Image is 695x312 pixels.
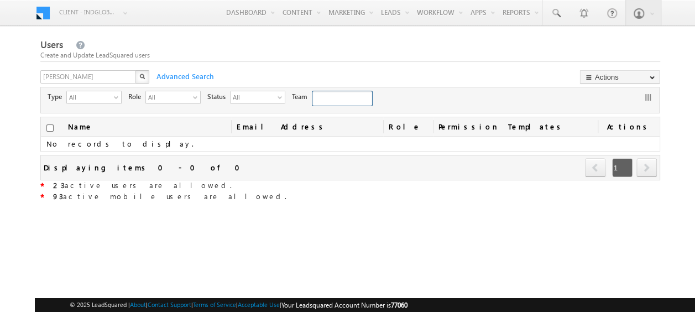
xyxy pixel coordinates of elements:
[53,180,65,190] strong: 23
[40,50,660,60] div: Create and Update LeadSquared users
[70,300,407,310] span: © 2025 LeadSquared | | | | |
[128,92,145,102] span: Role
[636,158,657,177] span: next
[62,117,98,136] a: Name
[41,137,660,152] td: No records to display.
[433,117,598,136] span: Permission Templates
[130,301,146,308] a: About
[231,91,276,102] span: All
[193,301,236,308] a: Terms of Service
[231,117,383,136] a: Email Address
[391,301,407,309] span: 77060
[580,70,660,84] button: Actions
[383,117,433,136] a: Role
[67,91,112,102] span: All
[281,301,407,309] span: Your Leadsquared Account Number is
[40,70,137,84] input: Search Users
[598,117,660,136] span: Actions
[48,92,66,102] span: Type
[59,7,117,18] span: Client - indglobal1 (77060)
[148,301,191,308] a: Contact Support
[114,94,123,100] span: select
[636,159,657,177] a: next
[612,158,633,177] span: 1
[146,91,191,102] span: All
[139,74,145,79] img: Search
[151,71,217,81] span: Advanced Search
[44,161,247,174] div: Displaying items 0 - 0 of 0
[207,92,230,102] span: Status
[53,191,286,201] span: active mobile users are allowed.
[40,38,63,51] span: Users
[193,94,202,100] span: select
[585,158,605,177] span: prev
[292,92,312,102] span: Team
[53,191,63,201] strong: 93
[238,301,280,308] a: Acceptable Use
[53,180,232,190] span: active users are allowed.
[278,94,286,100] span: select
[585,159,606,177] a: prev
